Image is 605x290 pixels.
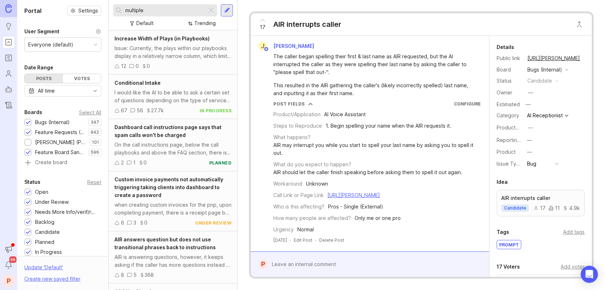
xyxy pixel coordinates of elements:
[147,62,150,70] div: 0
[548,206,560,211] div: 11
[528,89,533,97] div: —
[24,160,101,166] a: Create board
[454,101,481,107] a: Configure
[497,137,535,143] label: Reporting Team
[319,237,344,243] div: Delete Post
[125,6,204,14] input: Search...
[297,226,314,234] div: Normal
[144,219,147,227] div: 0
[525,54,582,63] a: [URL][PERSON_NAME]
[136,62,139,70] div: 0
[497,102,520,107] div: Estimated
[497,228,509,236] div: Tags
[194,19,216,27] div: Trending
[497,43,514,51] div: Details
[497,112,522,119] div: Category
[523,100,533,109] div: —
[114,141,231,157] div: On the call instructions page, below the call playbooks and above the FAQ section, there is a lin...
[273,53,475,76] div: The caller began spelling their first & last name as AIR requested, but the AI interrupted the ca...
[294,237,312,243] div: Edit Post
[497,124,535,131] label: ProductboardID
[2,20,15,33] a: Ideas
[151,107,164,114] div: 27.7k
[527,113,563,118] div: AI Receptionist
[91,149,99,155] p: 596
[497,66,522,74] div: Board
[497,262,520,271] div: 17 Voters
[109,30,237,75] a: Increase Width of Plays (in Playbooks)Issue: Currently, the plays within our playbooks display in...
[497,77,522,85] div: Status
[326,122,451,130] div: 1. Begin spelling your name when the AIR requests it.
[273,101,313,107] button: Post Fields
[137,107,143,114] div: 56
[24,27,59,36] div: User Segment
[24,6,42,15] h1: Portal
[35,238,54,246] div: Planned
[114,176,223,198] span: Custom invoice payments not automatically triggering taking clients into dashboard to create a pa...
[89,88,101,94] svg: toggle icon
[35,148,85,156] div: Feature Board Sandbox [DATE]
[328,203,383,211] div: Pros - Single (External)
[67,6,101,16] button: Settings
[109,231,237,284] a: AIR answers question but does not use transitional phrases back to instructionsAIR is answering q...
[273,161,351,168] div: What do you expect to happen?
[273,43,314,49] span: [PERSON_NAME]
[561,263,585,271] div: Add voter
[87,180,101,184] div: Reset
[273,237,287,243] a: [DATE]
[327,192,380,198] a: [URL][PERSON_NAME]
[2,83,15,96] a: Autopilot
[273,110,321,118] div: Product/Application
[35,128,85,136] div: Feature Requests (Internal)
[2,243,15,256] button: Announcements
[35,228,60,236] div: Candidate
[38,87,55,95] div: All time
[273,214,351,222] div: How many people are affected?
[273,141,481,157] div: AIR may interrupt you while you start to spell your last name by asking you to spell it out.
[133,159,136,167] div: 1
[109,75,237,119] a: Conditional IntakeI would like the AI to be able to ask a certain set of questions depending on t...
[306,180,328,188] div: Unknown
[109,119,237,171] a: Dashboard call instructions page says that spam calls won't be chargedOn the call instructions pa...
[35,188,48,196] div: Open
[2,99,15,112] a: Changelog
[273,19,341,29] div: AIR interrupts caller
[114,44,231,60] div: Issue: Currently, the plays within our playbooks display in a relatively narrow column, which lim...
[563,206,580,211] div: 4.9k
[114,124,221,138] span: Dashboard call instructions page says that spam calls won't be charged
[273,180,302,188] div: Workaround
[9,256,16,263] span: 99
[35,218,54,226] div: Backlog
[2,51,15,64] a: Roadmaps
[35,208,98,216] div: Needs More Info/verif/repro
[114,201,231,217] div: when creating custom invoices for the pnp, upon completing payment, there is a receipt page but i...
[35,118,70,126] div: Bugs (Internal)
[121,271,124,279] div: 8
[258,41,267,51] div: J
[35,138,86,146] div: [PERSON_NAME] (Public)
[315,237,316,243] div: ·
[497,240,521,249] div: prompt
[121,107,127,114] div: 67
[273,168,462,176] div: AIR should let the caller finish speaking before asking them to spell it out again.
[24,108,42,117] div: Boards
[24,275,80,283] div: Create new saved filter
[273,226,294,234] div: Urgency
[145,271,154,279] div: 368
[533,206,546,211] div: 17
[121,62,126,70] div: 12
[136,19,153,27] div: Default
[114,236,216,250] span: AIR answers question but does not use transitional phrases back to instructions
[143,159,147,167] div: 0
[527,160,536,168] div: Bug
[91,119,99,125] p: 347
[497,89,522,97] div: Owner
[79,110,101,114] div: Select All
[2,259,15,271] button: Notifications
[78,7,98,14] span: Settings
[2,36,15,49] a: Portal
[24,264,63,275] div: Update ' Default '
[63,74,101,83] div: Votes
[209,160,232,166] div: planned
